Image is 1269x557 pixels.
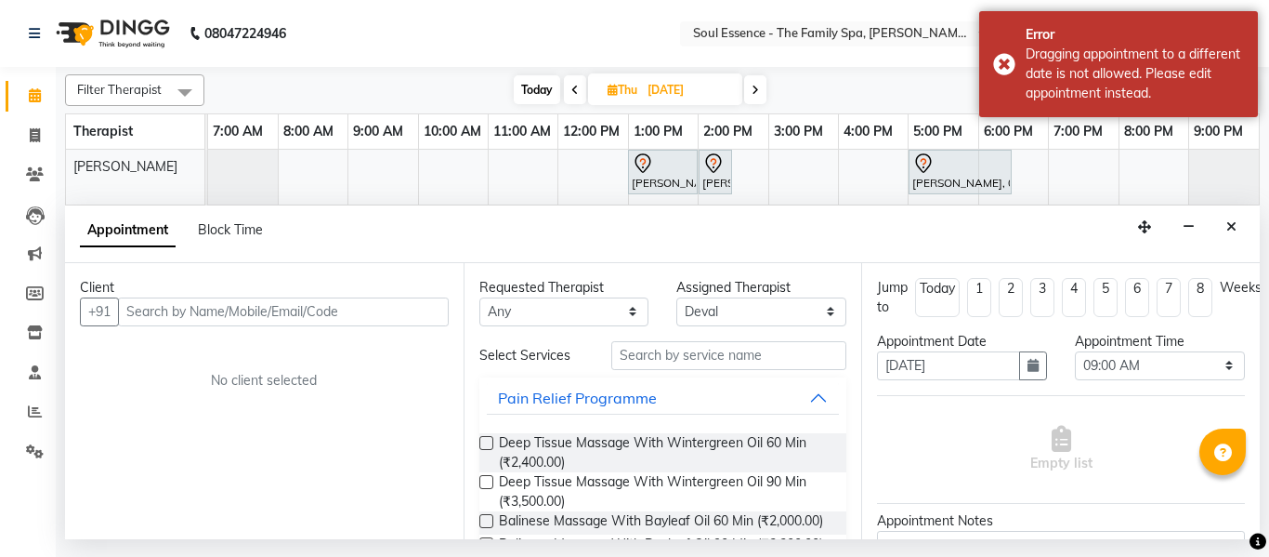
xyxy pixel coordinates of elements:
[611,341,847,370] input: Search by service name
[198,221,263,238] span: Block Time
[603,83,642,97] span: Thu
[1218,213,1245,242] button: Close
[1189,118,1248,145] a: 9:00 PM
[1062,278,1086,317] li: 4
[1030,278,1054,317] li: 3
[499,511,823,535] span: Balinese Massage With Bayleaf Oil 60 Min (₹2,000.00)
[279,118,338,145] a: 8:00 AM
[999,278,1023,317] li: 2
[558,118,624,145] a: 12:00 PM
[1026,25,1244,45] div: Error
[877,278,908,317] div: Jump to
[489,118,556,145] a: 11:00 AM
[80,214,176,247] span: Appointment
[73,158,177,175] span: [PERSON_NAME]
[979,118,1038,145] a: 6:00 PM
[479,278,649,298] div: Requested Therapist
[465,346,597,365] div: Select Services
[1220,278,1262,298] div: Weeks
[348,118,408,145] a: 9:00 AM
[676,278,846,298] div: Assigned Therapist
[1093,278,1118,317] li: 5
[839,118,897,145] a: 4:00 PM
[487,381,840,415] button: Pain Relief Programme
[877,332,1047,351] div: Appointment Date
[204,7,286,60] b: 08047224946
[514,75,560,104] span: Today
[877,351,1020,380] input: yyyy-mm-dd
[499,472,832,511] span: Deep Tissue Massage With Wintergreen Oil 90 Min (₹3,500.00)
[499,433,832,472] span: Deep Tissue Massage With Wintergreen Oil 60 Min (₹2,400.00)
[967,278,991,317] li: 1
[877,511,1245,531] div: Appointment Notes
[1075,332,1245,351] div: Appointment Time
[80,298,119,326] button: +91
[419,118,486,145] a: 10:00 AM
[498,387,657,409] div: Pain Relief Programme
[118,298,449,326] input: Search by Name/Mobile/Email/Code
[1049,118,1107,145] a: 7:00 PM
[1026,45,1244,103] div: Dragging appointment to a different date is not allowed. Please edit appointment instead.
[910,153,1010,192] div: [PERSON_NAME], 05:00 PM-06:30 PM, Deep Tissue Massage With Wintergreen Oil 90 Min
[77,82,162,97] span: Filter Therapist
[699,118,757,145] a: 2:00 PM
[47,7,175,60] img: logo
[909,118,967,145] a: 5:00 PM
[920,279,955,298] div: Today
[73,123,133,139] span: Therapist
[124,371,404,391] div: No client selected
[769,118,828,145] a: 3:00 PM
[700,153,730,192] div: [PERSON_NAME], 02:00 PM-02:30 PM, Classic Pedicure
[1125,278,1149,317] li: 6
[80,278,449,298] div: Client
[629,118,687,145] a: 1:00 PM
[630,153,696,192] div: [PERSON_NAME], 01:00 PM-02:00 PM, Signature Pedicure
[1188,278,1212,317] li: 8
[642,76,735,104] input: 2025-09-04
[1030,426,1092,473] span: Empty list
[208,118,268,145] a: 7:00 AM
[1157,278,1181,317] li: 7
[1119,118,1178,145] a: 8:00 PM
